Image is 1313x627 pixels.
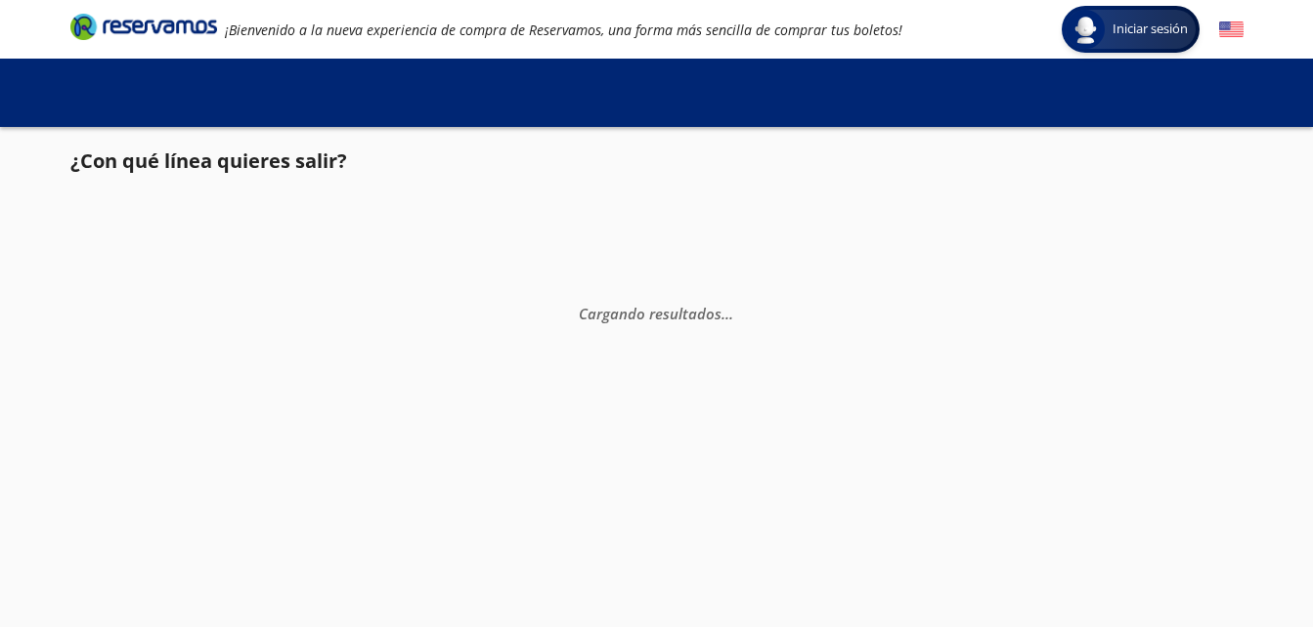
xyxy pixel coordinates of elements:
em: Cargando resultados [579,304,733,323]
i: Brand Logo [70,12,217,41]
span: . [725,304,729,323]
em: ¡Bienvenido a la nueva experiencia de compra de Reservamos, una forma más sencilla de comprar tus... [225,21,902,39]
span: . [729,304,733,323]
button: English [1219,18,1244,42]
p: ¿Con qué línea quieres salir? [70,146,347,176]
span: . [722,304,725,323]
a: Brand Logo [70,12,217,47]
span: Iniciar sesión [1105,20,1196,39]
